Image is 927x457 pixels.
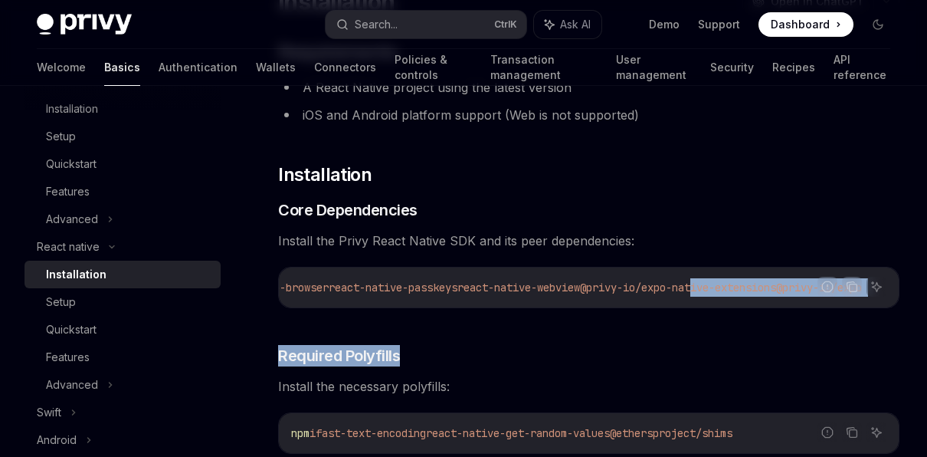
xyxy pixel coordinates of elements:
[37,49,86,86] a: Welcome
[494,18,517,31] span: Ctrl K
[842,277,862,297] button: Copy the contents from the code block
[758,12,853,37] a: Dashboard
[46,210,98,228] div: Advanced
[534,11,601,38] button: Ask AI
[46,321,97,339] div: Quickstart
[817,422,837,442] button: Report incorrect code
[278,376,899,397] span: Install the necessary polyfills:
[866,422,886,442] button: Ask AI
[355,15,398,34] div: Search...
[46,376,98,394] div: Advanced
[25,150,221,178] a: Quickstart
[37,431,77,449] div: Android
[326,11,527,38] button: Search...CtrlK
[37,238,100,256] div: React native
[772,49,815,86] a: Recipes
[37,14,132,35] img: dark logo
[834,49,890,86] a: API reference
[46,182,90,201] div: Features
[616,49,692,86] a: User management
[278,77,899,98] li: A React Native project using the latest version
[776,281,862,294] span: @privy-io/expo
[314,49,376,86] a: Connectors
[25,123,221,150] a: Setup
[104,49,140,86] a: Basics
[25,178,221,205] a: Features
[46,293,76,311] div: Setup
[278,104,899,126] li: iOS and Android platform support (Web is not supported)
[426,426,610,440] span: react-native-get-random-values
[231,281,329,294] span: expo-web-browser
[490,49,598,86] a: Transaction management
[610,426,732,440] span: @ethersproject/shims
[560,17,591,32] span: Ask AI
[866,12,890,37] button: Toggle dark mode
[278,163,372,187] span: Installation
[278,199,418,221] span: Core Dependencies
[159,49,237,86] a: Authentication
[291,426,310,440] span: npm
[278,345,400,367] span: Required Polyfills
[46,155,97,173] div: Quickstart
[842,422,862,442] button: Copy the contents from the code block
[25,288,221,316] a: Setup
[278,230,899,252] span: Install the Privy React Native SDK and its peer dependencies:
[25,344,221,371] a: Features
[457,281,580,294] span: react-native-webview
[25,261,221,288] a: Installation
[866,277,886,297] button: Ask AI
[580,281,776,294] span: @privy-io/expo-native-extensions
[710,49,754,86] a: Security
[771,17,830,32] span: Dashboard
[310,426,316,440] span: i
[395,49,472,86] a: Policies & controls
[256,49,296,86] a: Wallets
[316,426,426,440] span: fast-text-encoding
[698,17,740,32] a: Support
[649,17,680,32] a: Demo
[46,265,106,284] div: Installation
[46,127,76,146] div: Setup
[817,277,837,297] button: Report incorrect code
[46,348,90,367] div: Features
[25,316,221,344] a: Quickstart
[37,403,61,422] div: Swift
[329,281,457,294] span: react-native-passkeys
